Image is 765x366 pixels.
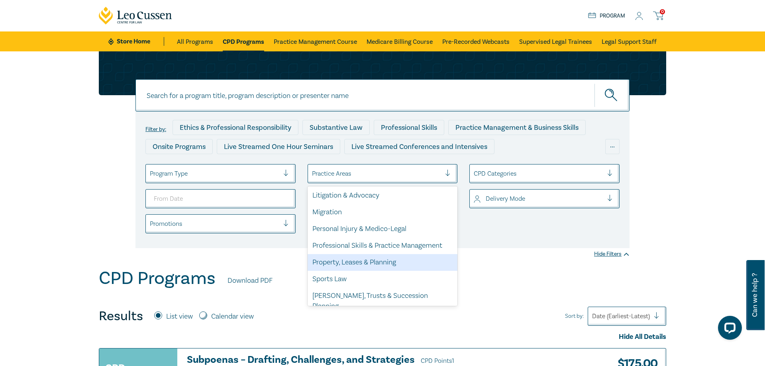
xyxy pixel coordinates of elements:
[374,120,444,135] div: Professional Skills
[474,194,475,203] input: select
[99,268,216,289] h1: CPD Programs
[308,187,458,204] div: Litigation & Advocacy
[150,169,151,178] input: select
[660,9,665,14] span: 0
[308,288,458,315] div: [PERSON_NAME], Trusts & Succession Planning
[308,221,458,237] div: Personal Injury & Medico-Legal
[308,271,458,288] div: Sports Law
[145,189,296,208] input: From Date
[173,120,298,135] div: Ethics & Professional Responsibility
[308,204,458,221] div: Migration
[594,250,630,258] div: Hide Filters
[308,254,458,271] div: Property, Leases & Planning
[228,276,273,286] a: Download PDF
[211,311,254,322] label: Calendar view
[99,332,666,342] div: Hide All Details
[145,139,213,154] div: Onsite Programs
[519,31,592,51] a: Supervised Legal Trainees
[274,31,357,51] a: Practice Management Course
[217,139,340,154] div: Live Streamed One Hour Seminars
[145,158,272,173] div: Live Streamed Practical Workshops
[302,120,370,135] div: Substantive Law
[712,313,745,346] iframe: LiveChat chat widget
[177,31,213,51] a: All Programs
[602,31,657,51] a: Legal Support Staff
[166,311,193,322] label: List view
[588,12,625,20] a: Program
[308,237,458,254] div: Professional Skills & Practice Management
[371,158,459,173] div: 10 CPD Point Packages
[135,79,630,112] input: Search for a program title, program description or presenter name
[448,120,586,135] div: Practice Management & Business Skills
[150,219,151,228] input: select
[442,31,510,51] a: Pre-Recorded Webcasts
[223,31,264,51] a: CPD Programs
[312,169,314,178] input: select
[276,158,367,173] div: Pre-Recorded Webcasts
[145,126,166,133] label: Filter by:
[592,312,594,321] input: Sort by
[421,357,454,365] span: CPD Points 1
[463,158,536,173] div: National Programs
[605,139,620,154] div: ...
[99,308,143,324] h4: Results
[367,31,433,51] a: Medicare Billing Course
[474,169,475,178] input: select
[344,139,494,154] div: Live Streamed Conferences and Intensives
[565,312,584,321] span: Sort by:
[751,265,759,325] span: Can we help ?
[108,37,164,46] a: Store Home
